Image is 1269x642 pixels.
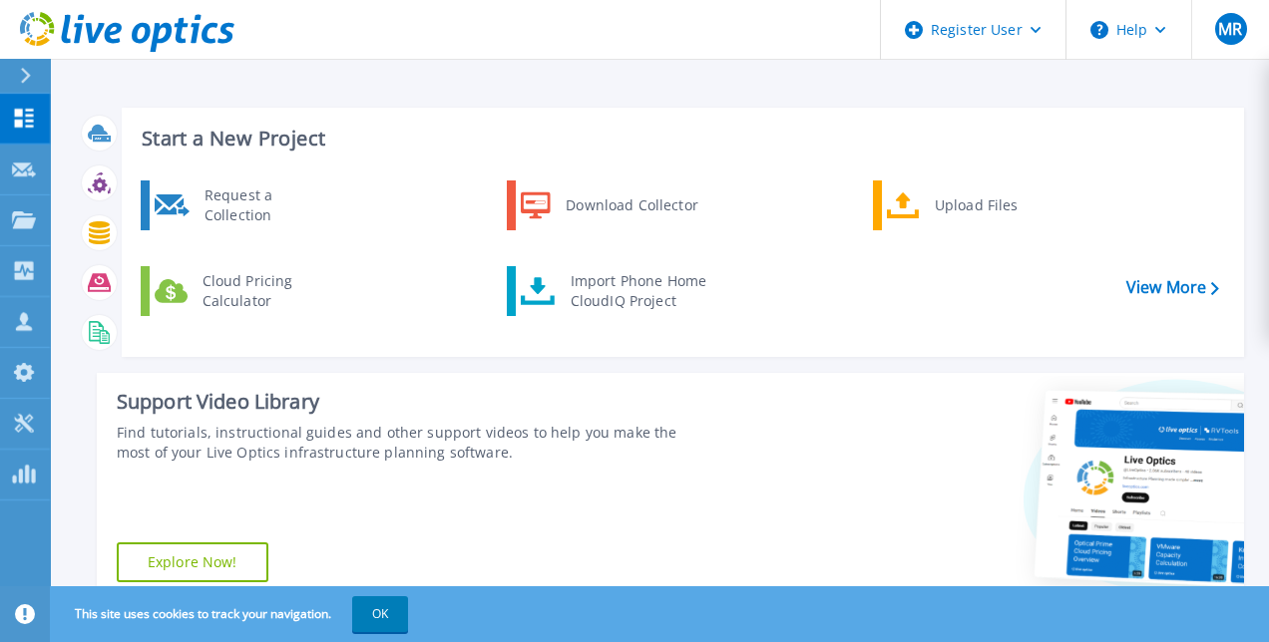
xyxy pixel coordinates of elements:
div: Download Collector [556,185,706,225]
a: View More [1126,278,1219,297]
div: Find tutorials, instructional guides and other support videos to help you make the most of your L... [117,423,713,463]
a: Explore Now! [117,542,268,582]
div: Import Phone Home CloudIQ Project [561,271,716,311]
div: Cloud Pricing Calculator [193,271,340,311]
span: This site uses cookies to track your navigation. [55,596,408,632]
h3: Start a New Project [142,128,1218,150]
a: Download Collector [507,180,711,230]
div: Support Video Library [117,389,713,415]
a: Cloud Pricing Calculator [141,266,345,316]
span: MR [1218,21,1242,37]
a: Request a Collection [141,180,345,230]
a: Upload Files [873,180,1077,230]
div: Request a Collection [195,185,340,225]
div: Upload Files [925,185,1072,225]
button: OK [352,596,408,632]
